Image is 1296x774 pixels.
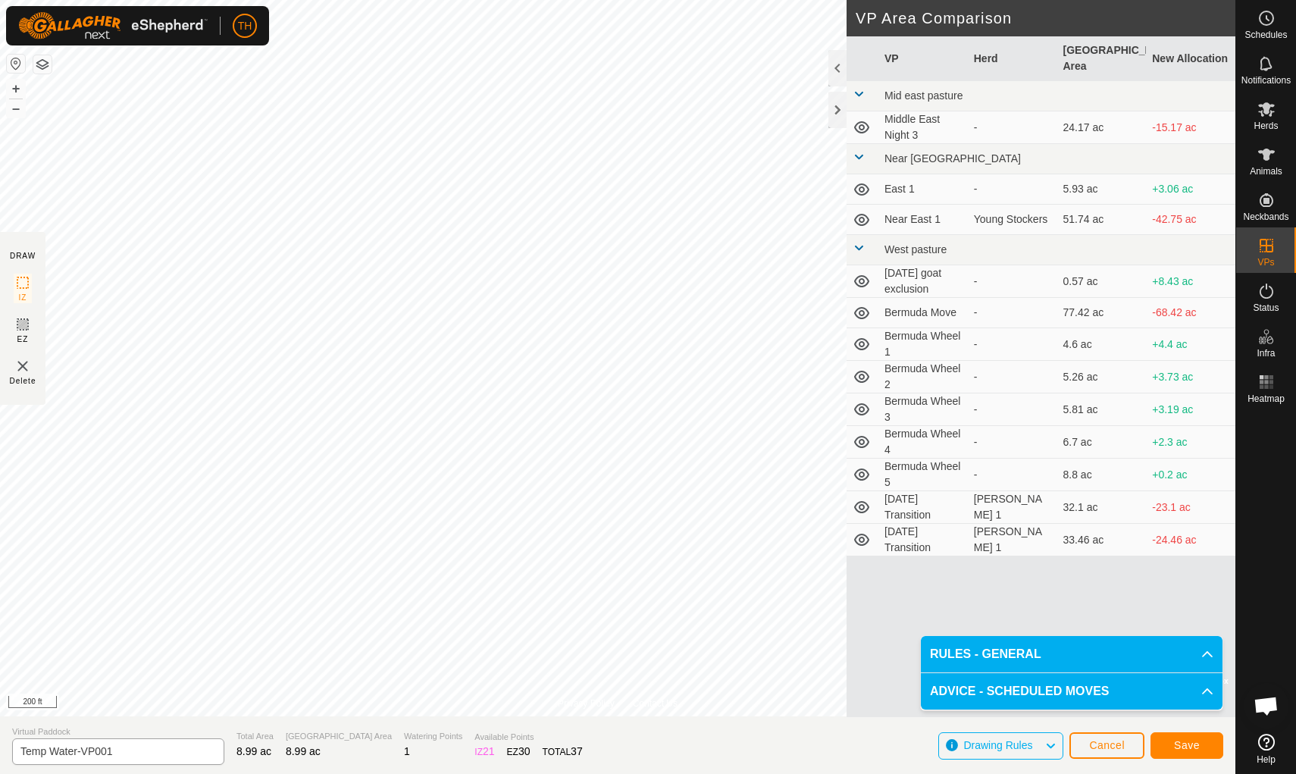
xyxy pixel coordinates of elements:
th: New Allocation [1146,36,1235,81]
span: 8.99 ac [286,745,321,757]
td: 6.7 ac [1057,426,1147,459]
th: [GEOGRAPHIC_DATA] Area [1057,36,1147,81]
td: +3.73 ac [1146,361,1235,393]
div: [PERSON_NAME] 1 [974,524,1051,556]
button: Reset Map [7,55,25,73]
td: -23.1 ac [1146,491,1235,524]
td: 4.6 ac [1057,328,1147,361]
span: Cancel [1089,739,1125,751]
span: ADVICE - SCHEDULED MOVES [930,682,1109,700]
span: Animals [1250,167,1282,176]
div: - [974,181,1051,197]
span: Herds [1254,121,1278,130]
span: Mid east pasture [884,89,963,102]
div: IZ [474,744,494,760]
td: +8.43 ac [1146,265,1235,298]
a: Contact Us [633,697,678,710]
td: 51.74 ac [1057,205,1147,235]
span: 1 [404,745,410,757]
td: [DATE] Transition [878,491,968,524]
td: -42.75 ac [1146,205,1235,235]
span: Virtual Paddock [12,725,224,738]
span: Status [1253,303,1279,312]
td: +2.3 ac [1146,426,1235,459]
p-accordion-header: ADVICE - SCHEDULED MOVES [921,673,1222,710]
td: [DATE] Transition [878,524,968,556]
td: Bermuda Wheel 1 [878,328,968,361]
td: [DATE] goat exclusion [878,265,968,298]
td: 5.81 ac [1057,393,1147,426]
div: - [974,402,1051,418]
button: + [7,80,25,98]
span: EZ [17,334,29,345]
div: - [974,305,1051,321]
td: 5.26 ac [1057,361,1147,393]
td: 77.42 ac [1057,298,1147,328]
span: Help [1257,755,1276,764]
div: DRAW [10,250,36,262]
button: Map Layers [33,55,52,74]
span: Notifications [1241,76,1291,85]
td: 24.17 ac [1057,111,1147,144]
span: 30 [518,745,531,757]
div: Open chat [1244,683,1289,729]
a: Privacy Policy [558,697,615,710]
div: TOTAL [543,744,583,760]
span: West pasture [884,243,947,255]
div: - [974,434,1051,450]
td: Bermuda Wheel 4 [878,426,968,459]
td: -15.17 ac [1146,111,1235,144]
td: East 1 [878,174,968,205]
td: 33.46 ac [1057,524,1147,556]
td: +3.06 ac [1146,174,1235,205]
td: -24.46 ac [1146,524,1235,556]
div: - [974,337,1051,353]
span: Neckbands [1243,212,1288,221]
span: Delete [10,375,36,387]
span: 37 [571,745,583,757]
span: Near [GEOGRAPHIC_DATA] [884,152,1021,165]
td: Bermuda Wheel 3 [878,393,968,426]
td: Near East 1 [878,205,968,235]
td: 8.8 ac [1057,459,1147,491]
td: 0.57 ac [1057,265,1147,298]
span: Drawing Rules [963,739,1032,751]
button: Cancel [1069,732,1144,759]
span: TH [238,18,252,34]
span: [GEOGRAPHIC_DATA] Area [286,730,392,743]
span: Available Points [474,731,582,744]
span: Total Area [236,730,274,743]
span: RULES - GENERAL [930,645,1041,663]
td: 5.93 ac [1057,174,1147,205]
span: Watering Points [404,730,462,743]
td: 32.1 ac [1057,491,1147,524]
button: – [7,99,25,118]
div: - [974,274,1051,290]
td: +0.2 ac [1146,459,1235,491]
span: VPs [1257,258,1274,267]
td: +4.4 ac [1146,328,1235,361]
span: Infra [1257,349,1275,358]
span: Save [1174,739,1200,751]
div: - [974,467,1051,483]
button: Save [1150,732,1223,759]
img: VP [14,357,32,375]
span: Schedules [1244,30,1287,39]
a: Help [1236,728,1296,770]
span: 21 [483,745,495,757]
p-accordion-header: RULES - GENERAL [921,636,1222,672]
th: Herd [968,36,1057,81]
td: Bermuda Wheel 2 [878,361,968,393]
img: Gallagher Logo [18,12,208,39]
div: Young Stockers [974,212,1051,227]
span: Heatmap [1247,394,1285,403]
div: - [974,120,1051,136]
td: Bermuda Move [878,298,968,328]
td: -68.42 ac [1146,298,1235,328]
td: +3.19 ac [1146,393,1235,426]
span: 8.99 ac [236,745,271,757]
td: Middle East Night 3 [878,111,968,144]
div: - [974,369,1051,385]
h2: VP Area Comparison [856,9,1235,27]
div: EZ [507,744,531,760]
